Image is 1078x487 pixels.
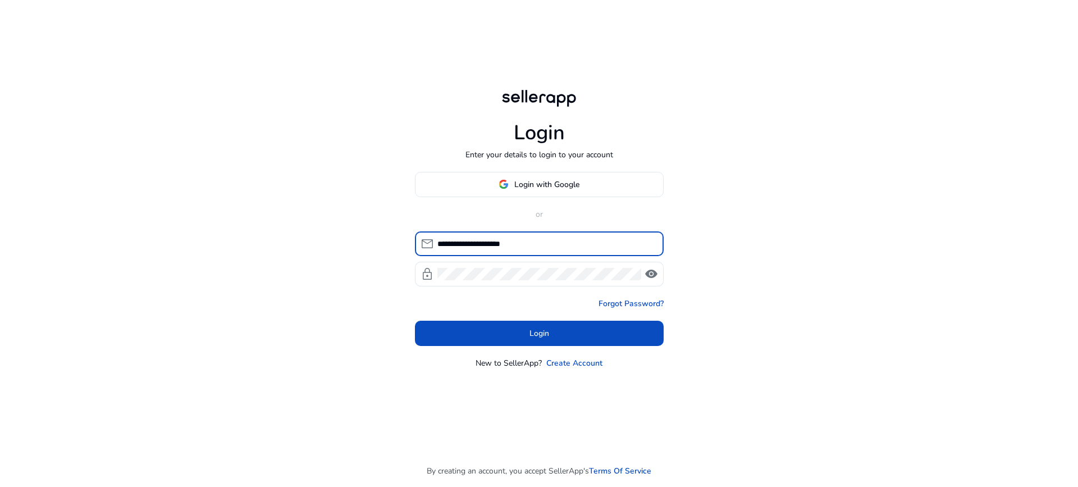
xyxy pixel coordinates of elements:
p: Enter your details to login to your account [465,149,613,161]
a: Forgot Password? [599,298,664,310]
p: New to SellerApp? [476,357,542,369]
p: or [415,208,664,220]
span: lock [421,267,434,281]
button: Login [415,321,664,346]
button: Login with Google [415,172,664,197]
img: google-logo.svg [499,179,509,189]
a: Terms Of Service [589,465,651,477]
span: visibility [645,267,658,281]
span: Login [529,327,549,339]
span: mail [421,237,434,251]
a: Create Account [546,357,602,369]
span: Login with Google [514,179,579,190]
h1: Login [514,121,565,145]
